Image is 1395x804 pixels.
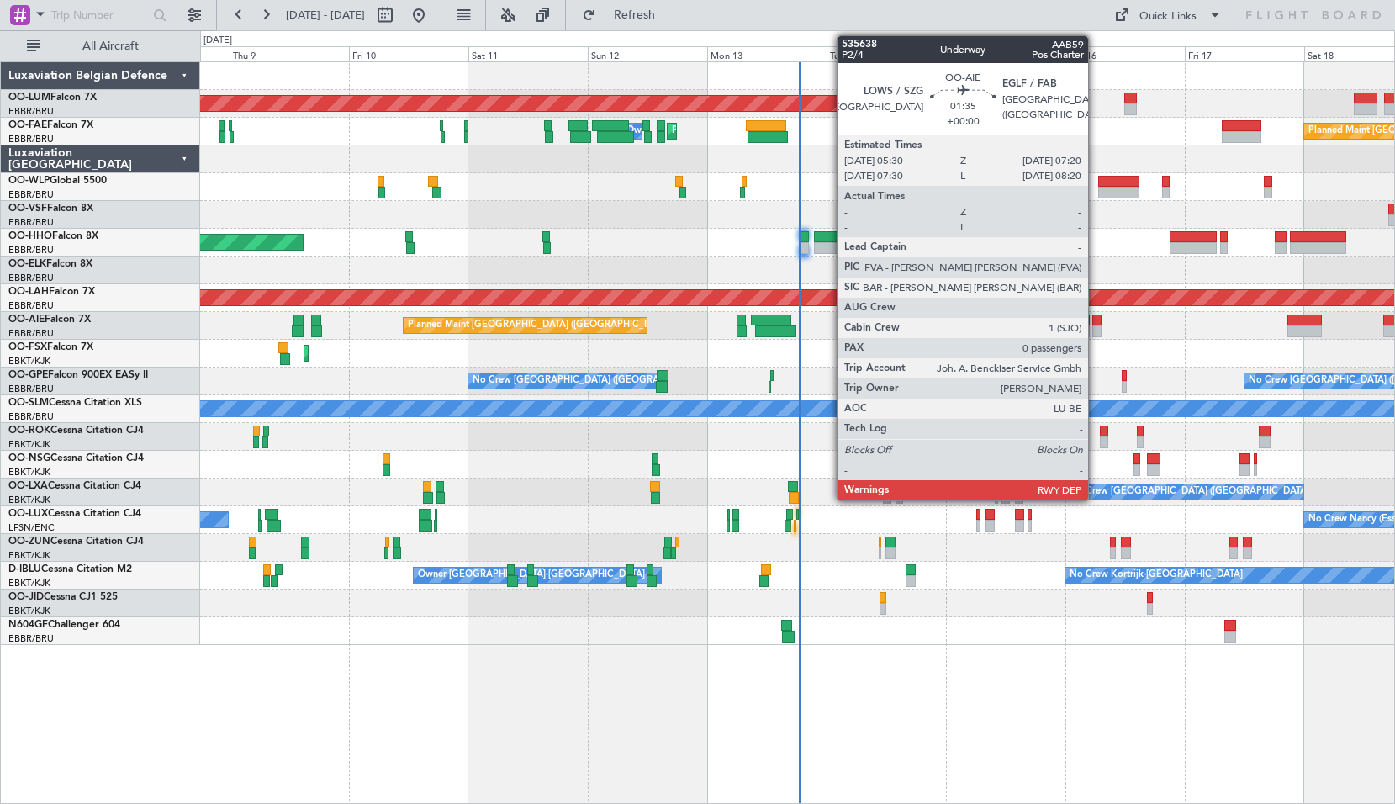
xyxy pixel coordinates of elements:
span: OO-VSF [8,204,47,214]
div: No Crew [GEOGRAPHIC_DATA] ([GEOGRAPHIC_DATA] National) [473,368,754,394]
div: Planned Maint [GEOGRAPHIC_DATA] ([GEOGRAPHIC_DATA]) [408,313,673,338]
div: Tue 14 [827,46,946,61]
a: OO-ZUNCessna Citation CJ4 [8,537,144,547]
div: No Crew [GEOGRAPHIC_DATA] ([GEOGRAPHIC_DATA] National) [1070,479,1351,505]
a: N604GFChallenger 604 [8,620,120,630]
a: OO-VSFFalcon 8X [8,204,93,214]
div: Thu 16 [1065,46,1185,61]
span: OO-ELK [8,259,46,269]
a: EBKT/KJK [8,438,50,451]
span: Refresh [600,9,670,21]
a: EBBR/BRU [8,327,54,340]
span: OO-NSG [8,453,50,463]
span: All Aircraft [44,40,177,52]
span: OO-SLM [8,398,49,408]
div: No Crew Kortrijk-[GEOGRAPHIC_DATA] [1070,563,1243,588]
div: Owner [GEOGRAPHIC_DATA]-[GEOGRAPHIC_DATA] [418,563,645,588]
a: OO-NSGCessna Citation CJ4 [8,453,144,463]
a: EBBR/BRU [8,216,54,229]
div: Thu 9 [230,46,349,61]
input: Trip Number [51,3,148,28]
a: EBKT/KJK [8,355,50,368]
a: OO-WLPGlobal 5500 [8,176,107,186]
span: OO-JID [8,592,44,602]
a: EBKT/KJK [8,605,50,617]
div: Wed 15 [946,46,1065,61]
div: Mon 13 [707,46,827,61]
span: OO-LXA [8,481,48,491]
a: OO-LUMFalcon 7X [8,93,97,103]
span: OO-LUM [8,93,50,103]
span: OO-LAH [8,287,49,297]
a: EBBR/BRU [8,632,54,645]
a: EBKT/KJK [8,494,50,506]
div: Fri 10 [349,46,468,61]
span: OO-FSX [8,342,47,352]
span: OO-ZUN [8,537,50,547]
a: D-IBLUCessna Citation M2 [8,564,132,574]
a: EBKT/KJK [8,577,50,590]
a: EBBR/BRU [8,299,54,312]
a: EBBR/BRU [8,272,54,284]
div: Planned Maint Melsbroek Air Base [672,119,819,144]
a: LFSN/ENC [8,521,55,534]
a: OO-LUXCessna Citation CJ4 [8,509,141,519]
div: Sat 11 [468,46,588,61]
span: OO-HHO [8,231,52,241]
span: N604GF [8,620,48,630]
a: EBKT/KJK [8,466,50,479]
a: EBBR/BRU [8,105,54,118]
span: OO-GPE [8,370,48,380]
a: OO-FSXFalcon 7X [8,342,93,352]
div: Sun 12 [588,46,707,61]
a: OO-LAHFalcon 7X [8,287,95,297]
span: OO-LUX [8,509,48,519]
a: EBBR/BRU [8,383,54,395]
button: Refresh [574,2,675,29]
a: OO-AIEFalcon 7X [8,315,91,325]
span: OO-FAE [8,120,47,130]
a: OO-FAEFalcon 7X [8,120,93,130]
a: EBBR/BRU [8,244,54,257]
div: [DATE] [203,34,232,48]
button: Quick Links [1106,2,1230,29]
a: OO-SLMCessna Citation XLS [8,398,142,408]
button: All Aircraft [18,33,182,60]
span: D-IBLU [8,564,41,574]
span: [DATE] - [DATE] [286,8,365,23]
div: Fri 17 [1185,46,1304,61]
span: OO-WLP [8,176,50,186]
a: OO-GPEFalcon 900EX EASy II [8,370,148,380]
div: Quick Links [1139,8,1197,25]
a: OO-ELKFalcon 8X [8,259,92,269]
a: EBBR/BRU [8,410,54,423]
div: No Crew [GEOGRAPHIC_DATA] ([GEOGRAPHIC_DATA] National) [866,257,1148,283]
a: EBBR/BRU [8,133,54,145]
span: OO-ROK [8,426,50,436]
a: OO-HHOFalcon 8X [8,231,98,241]
a: OO-ROKCessna Citation CJ4 [8,426,144,436]
a: OO-LXACessna Citation CJ4 [8,481,141,491]
a: EBKT/KJK [8,549,50,562]
a: EBBR/BRU [8,188,54,201]
span: OO-AIE [8,315,45,325]
a: OO-JIDCessna CJ1 525 [8,592,118,602]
